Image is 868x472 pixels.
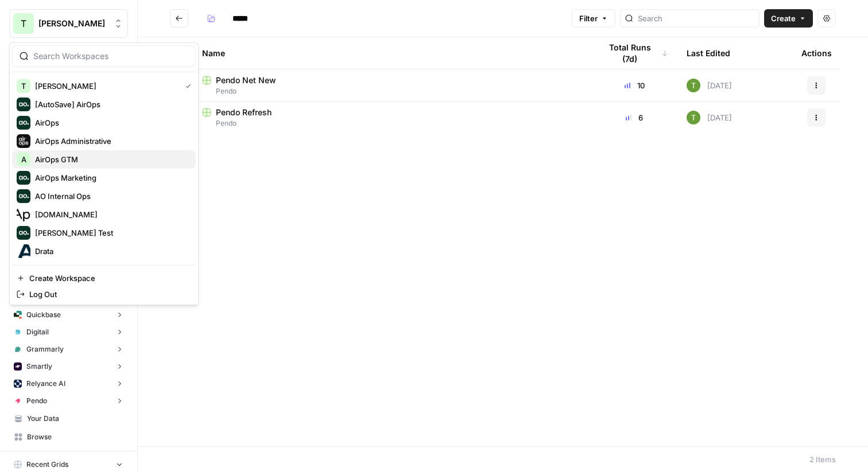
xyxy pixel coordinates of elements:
[12,286,196,302] a: Log Out
[14,345,22,353] img: 6qj8gtflwv87ps1ofr2h870h2smq
[9,323,128,341] button: Digitail
[600,80,668,91] div: 10
[35,227,187,239] span: [PERSON_NAME] Test
[21,80,26,92] span: T
[29,272,187,284] span: Create Workspace
[35,190,187,202] span: AO Internal Ops
[9,42,199,305] div: Workspace: Travis Demo
[9,392,128,409] button: Pendo
[38,18,108,29] span: [PERSON_NAME]
[9,9,128,38] button: Workspace: Travis Demo
[202,75,582,96] a: Pendo Net NewPendo
[35,245,187,257] span: Drata
[27,414,123,424] span: Your Data
[17,208,30,221] img: Apollo.io Logo
[26,310,61,320] span: Quickbase
[9,409,128,428] a: Your Data
[17,189,30,203] img: AO Internal Ops Logo
[29,288,187,300] span: Log Out
[600,37,668,69] div: Total Runs (7d)
[21,17,26,30] span: T
[21,154,26,165] span: A
[9,358,128,375] button: Smartly
[14,311,22,319] img: su6rzb6ooxtlguexw0i7h3ek2qys
[572,9,615,28] button: Filter
[600,112,668,123] div: 6
[771,13,796,24] span: Create
[9,375,128,392] button: Relyance AI
[26,379,65,389] span: Relyance AI
[17,171,30,185] img: AirOps Marketing Logo
[687,79,700,92] img: yba7bbzze900hr86j8rqqvfn473j
[35,172,187,184] span: AirOps Marketing
[9,306,128,323] button: Quickbase
[687,79,732,92] div: [DATE]
[809,454,836,465] div: 2 Items
[35,135,187,147] span: AirOps Administrative
[216,107,272,118] span: Pendo Refresh
[9,428,128,446] a: Browse
[35,99,187,110] span: [AutoSave] AirOps
[579,13,598,24] span: Filter
[17,116,30,130] img: AirOps Logo
[14,362,22,370] img: pf0m9uptbb5lunep0ouiqv2syuku
[202,107,582,128] a: Pendo RefreshPendo
[35,154,187,165] span: AirOps GTM
[801,37,832,69] div: Actions
[26,327,49,337] span: Digitail
[687,37,730,69] div: Last Edited
[17,97,30,111] img: [AutoSave] AirOps Logo
[14,397,22,405] img: piswy9vrvpur08uro5cr7jpu448u
[12,270,196,286] a: Create Workspace
[35,80,176,92] span: [PERSON_NAME]
[14,328,22,336] img: 21cqirn3y8po2glfqu04segrt9y0
[33,50,188,62] input: Search Workspaces
[17,244,30,258] img: Drata Logo
[26,396,47,406] span: Pendo
[687,111,700,124] img: yba7bbzze900hr86j8rqqvfn473j
[35,209,187,220] span: [DOMAIN_NAME]
[202,86,582,96] span: Pendo
[26,344,64,354] span: Grammarly
[216,75,276,86] span: Pendo Net New
[26,459,68,470] span: Recent Grids
[687,111,732,124] div: [DATE]
[202,118,582,128] span: Pendo
[27,432,123,442] span: Browse
[170,9,188,28] button: Go back
[14,380,22,388] img: 8r7vcgjp7k596450bh7nfz5jb48j
[9,341,128,358] button: Grammarly
[35,117,187,128] span: AirOps
[638,13,754,24] input: Search
[17,134,30,148] img: AirOps Administrative Logo
[17,226,30,240] img: Dillon Test Logo
[202,37,582,69] div: Name
[764,9,813,28] button: Create
[26,361,52,372] span: Smartly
